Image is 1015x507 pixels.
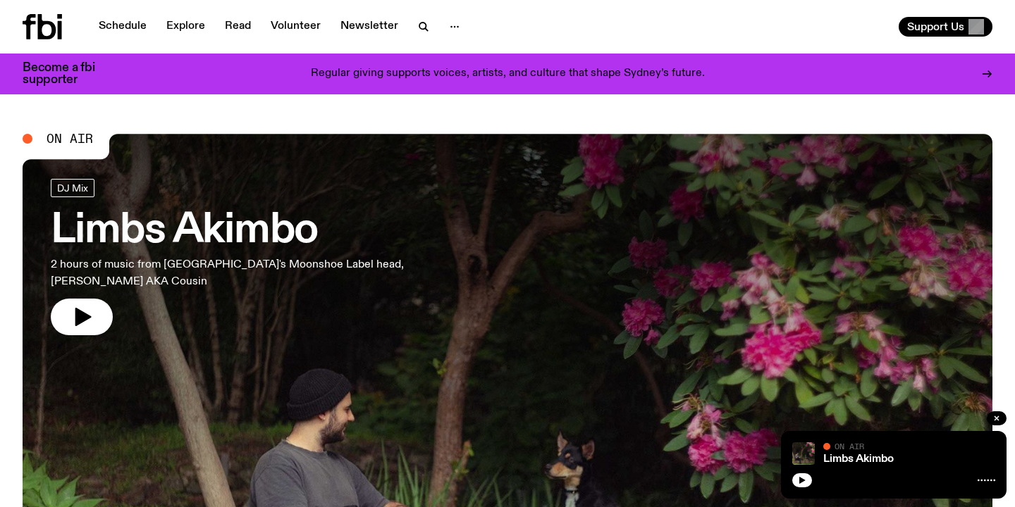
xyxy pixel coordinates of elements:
[823,453,894,465] a: Limbs Akimbo
[90,17,155,37] a: Schedule
[835,442,864,451] span: On Air
[899,17,992,37] button: Support Us
[51,256,412,290] p: 2 hours of music from [GEOGRAPHIC_DATA]'s Moonshoe Label head, [PERSON_NAME] AKA Cousin
[57,182,88,193] span: DJ Mix
[51,179,94,197] a: DJ Mix
[51,211,412,251] h3: Limbs Akimbo
[262,17,329,37] a: Volunteer
[47,132,93,145] span: On Air
[51,179,412,335] a: Limbs Akimbo2 hours of music from [GEOGRAPHIC_DATA]'s Moonshoe Label head, [PERSON_NAME] AKA Cousin
[332,17,407,37] a: Newsletter
[311,68,705,80] p: Regular giving supports voices, artists, and culture that shape Sydney’s future.
[907,20,964,33] span: Support Us
[792,442,815,465] img: Jackson sits at an outdoor table, legs crossed and gazing at a black and brown dog also sitting a...
[158,17,214,37] a: Explore
[216,17,259,37] a: Read
[23,62,113,86] h3: Become a fbi supporter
